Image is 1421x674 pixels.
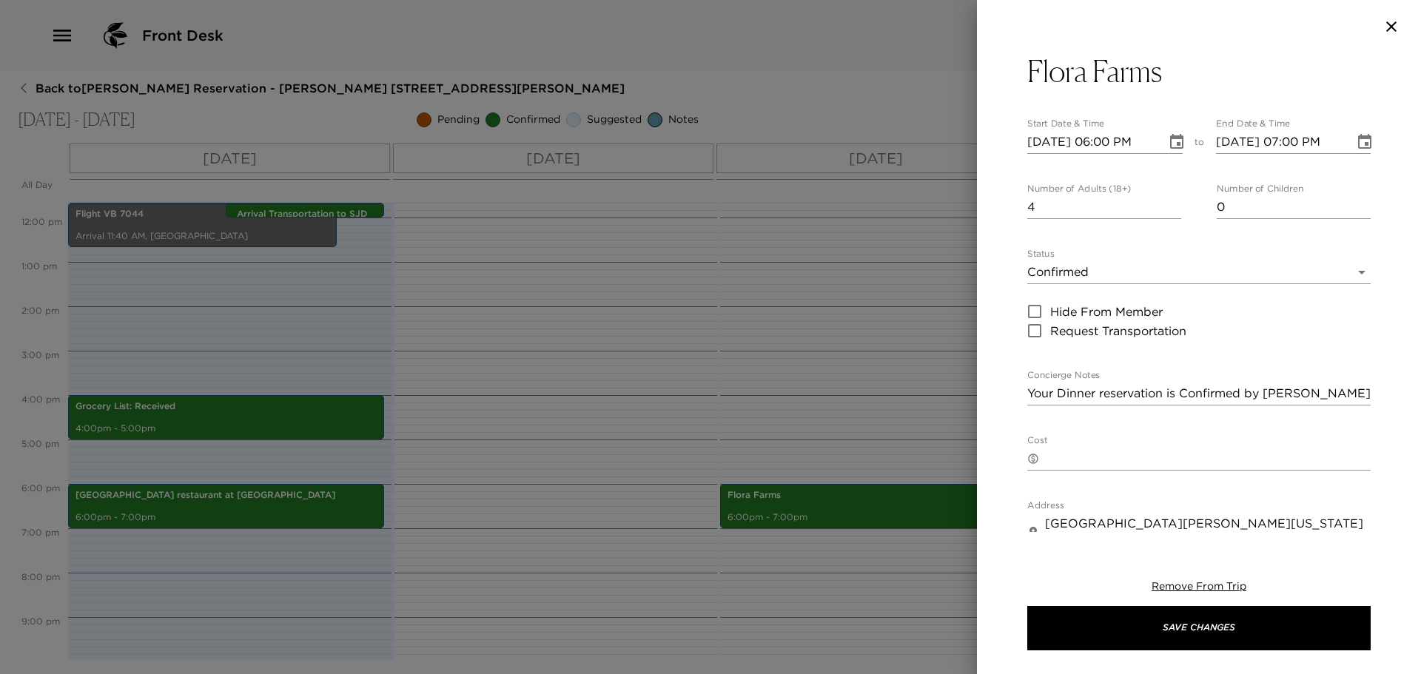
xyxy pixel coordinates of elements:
label: Number of Adults (18+) [1027,183,1131,195]
label: Cost [1027,434,1047,447]
span: Request Transportation [1050,322,1186,340]
span: Hide From Member [1050,303,1163,320]
div: Confirmed [1027,260,1371,284]
label: Number of Children [1217,183,1303,195]
span: to [1195,136,1204,154]
button: Choose date, selected date is Sep 3, 2025 [1162,127,1192,157]
h3: Flora Farms [1027,53,1162,89]
span: Remove From Trip [1152,579,1246,593]
label: Start Date & Time [1027,118,1104,130]
label: Status [1027,248,1055,260]
label: End Date & Time [1216,118,1290,130]
button: Save Changes [1027,606,1371,650]
input: MM/DD/YYYY hh:mm aa [1027,130,1156,154]
button: Flora Farms [1027,53,1371,89]
label: Concierge Notes [1027,369,1100,382]
button: Choose date, selected date is Sep 3, 2025 [1350,127,1380,157]
textarea: Your Dinner reservation is Confirmed by [PERSON_NAME] [1027,385,1371,402]
button: Remove From Trip [1152,579,1246,594]
input: MM/DD/YYYY hh:mm aa [1216,130,1345,154]
textarea: [GEOGRAPHIC_DATA][PERSON_NAME][US_STATE] [GEOGRAPHIC_DATA] [1045,515,1371,549]
label: Address [1027,499,1064,512]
